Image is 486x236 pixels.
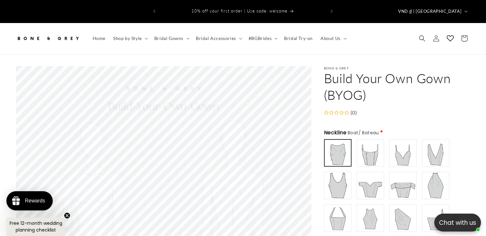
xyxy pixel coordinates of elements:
[325,205,351,231] img: https://cdn.shopify.com/s/files/1/0750/3832/7081/files/halter_straight_f0d600c4-90f4-4503-a970-e6...
[317,32,349,45] summary: About Us
[349,108,357,117] div: (0)
[10,220,62,233] span: Free 12-month wedding planning checklist
[113,35,142,41] span: Shop by Style
[412,10,454,20] button: Write a review
[394,5,470,17] button: VND ₫ | [GEOGRAPHIC_DATA]
[324,70,470,103] h1: Build Your Own Gown (BYOG)
[14,29,82,48] a: Bone and Grey Bridal
[16,31,80,45] img: Bone and Grey Bridal
[191,8,287,13] span: 10% off your first order | Use code: welcome
[398,8,461,15] span: VND ₫ | [GEOGRAPHIC_DATA]
[324,129,379,137] span: Neckline
[358,173,383,198] img: https://cdn.shopify.com/s/files/1/0750/3832/7081/files/off-shoulder_sweetheart_1bdca986-a4a1-4613...
[64,212,70,219] button: Close teaser
[93,35,105,41] span: Home
[324,66,470,70] p: Bone & Grey
[109,32,150,45] summary: Shop by Style
[150,32,192,45] summary: Bridal Gowns
[423,205,448,231] img: https://cdn.shopify.com/s/files/1/0750/3832/7081/files/asymmetric_thin_a5500f79-df9c-4d9e-8e7b-99...
[245,32,280,45] summary: #BGBrides
[154,35,183,41] span: Bridal Gowns
[348,130,379,136] span: Boat/ Bateau
[415,31,429,45] summary: Search
[196,35,236,41] span: Bridal Accessories
[423,173,448,198] img: https://cdn.shopify.com/s/files/1/0750/3832/7081/files/high_neck.png?v=1756803384
[423,140,448,166] img: https://cdn.shopify.com/s/files/1/0750/3832/7081/files/v-neck_thick_straps_d2901628-028e-49ea-b62...
[390,173,416,198] img: https://cdn.shopify.com/s/files/1/0750/3832/7081/files/off-shoulder_straight_69b741a5-1f6f-40ba-9...
[6,217,65,236] div: Free 12-month wedding planning checklistClose teaser
[325,5,339,17] button: Next announcement
[390,140,416,166] img: https://cdn.shopify.com/s/files/1/0750/3832/7081/files/v_neck_thin_straps_4722d919-4ab4-454d-8566...
[325,140,350,165] img: https://cdn.shopify.com/s/files/1/0750/3832/7081/files/boat_neck_e90dd235-88bb-46b2-8369-a1b9d139...
[192,32,245,45] summary: Bridal Accessories
[42,36,71,42] a: Write a review
[249,35,272,41] span: #BGBrides
[147,5,161,17] button: Previous announcement
[284,35,313,41] span: Bridal Try-on
[325,173,351,198] img: https://cdn.shopify.com/s/files/1/0750/3832/7081/files/round_neck.png?v=1756872555
[434,214,481,232] button: Open chatbox
[89,32,109,45] a: Home
[358,140,383,166] img: https://cdn.shopify.com/s/files/1/0750/3832/7081/files/square_7e0562ac-aecd-41ee-8590-69b11575ecc...
[390,205,416,231] img: https://cdn.shopify.com/s/files/1/0750/3832/7081/files/asymmetric_thick_aca1e7e1-7e80-4ab6-9dbb-1...
[280,32,317,45] a: Bridal Try-on
[25,198,45,204] div: Rewards
[320,35,341,41] span: About Us
[434,218,481,227] p: Chat with us
[358,205,383,231] img: https://cdn.shopify.com/s/files/1/0750/3832/7081/files/halter.png?v=1756872993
